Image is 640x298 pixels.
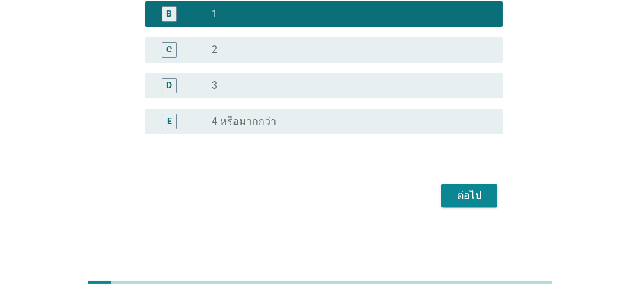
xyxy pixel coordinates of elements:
div: C [166,43,172,56]
div: D [166,79,172,92]
label: 1 [212,8,217,20]
div: ต่อไป [451,188,487,203]
div: B [166,7,172,20]
label: 3 [212,79,217,92]
label: 2 [212,43,217,56]
label: 4 หรือมากกว่า [212,115,276,128]
button: ต่อไป [441,184,497,207]
div: E [167,114,172,128]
